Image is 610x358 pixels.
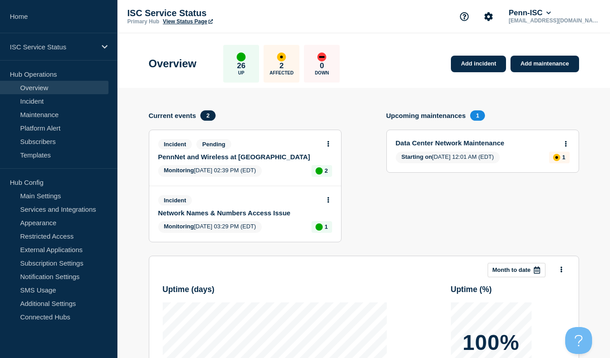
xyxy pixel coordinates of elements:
div: down [317,52,326,61]
a: Add maintenance [510,56,579,72]
a: View Status Page [163,18,212,25]
p: Primary Hub [127,18,159,25]
div: affected [553,154,560,161]
h4: Upcoming maintenances [386,112,466,119]
p: Up [238,70,244,75]
span: [DATE] 12:01 AM (EDT) [396,152,500,163]
button: Penn-ISC [507,9,553,17]
p: Affected [270,70,294,75]
div: up [237,52,246,61]
span: Starting on [402,153,433,160]
p: Down [315,70,329,75]
span: Pending [196,139,231,149]
span: Incident [158,139,192,149]
button: Account settings [479,7,498,26]
p: 2 [280,61,284,70]
p: 1 [562,154,565,161]
p: 2 [324,167,328,174]
p: 0 [320,61,324,70]
span: 1 [470,110,485,121]
h4: Current events [149,112,196,119]
span: Monitoring [164,223,194,230]
p: 100% [463,332,519,354]
iframe: Help Scout Beacon - Open [565,327,592,354]
h3: Uptime ( days ) [163,285,215,294]
span: [DATE] 03:29 PM (EDT) [158,221,262,233]
h3: Uptime ( % ) [451,285,492,294]
a: Data Center Network Maintenance [396,139,558,147]
button: Month to date [488,263,545,277]
div: up [316,167,323,175]
button: Support [455,7,474,26]
p: 1 [324,223,328,230]
p: Month to date [493,266,531,273]
p: ISC Service Status [10,43,96,51]
div: up [316,223,323,231]
a: PennNet and Wireless at [GEOGRAPHIC_DATA] [158,153,320,161]
div: affected [277,52,286,61]
span: 2 [200,110,215,121]
p: [EMAIL_ADDRESS][DOMAIN_NAME] [507,17,600,24]
a: Add incident [451,56,506,72]
h1: Overview [149,57,197,70]
p: 26 [237,61,246,70]
span: Incident [158,195,192,205]
p: ISC Service Status [127,8,307,18]
span: Monitoring [164,167,194,174]
a: Network Names & Numbers Access Issue [158,209,320,217]
span: [DATE] 02:39 PM (EDT) [158,165,262,177]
